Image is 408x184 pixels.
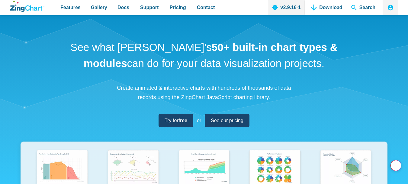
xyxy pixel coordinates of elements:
[159,114,193,127] a: Try forfree
[211,116,243,125] span: See our pricing
[68,39,340,71] h1: See what [PERSON_NAME]'s can do for your data visualization projects.
[140,3,159,12] span: Support
[91,3,107,12] span: Gallery
[197,3,215,12] span: Contact
[205,114,249,127] a: See our pricing
[84,41,338,69] strong: 50+ built-in chart types & modules
[165,116,187,125] span: Try for
[114,83,295,102] p: Create animated & interactive charts with hundreds of thousands of data records using the ZingCha...
[60,3,81,12] span: Features
[169,3,186,12] span: Pricing
[117,3,129,12] span: Docs
[197,116,201,125] span: or
[10,1,44,12] a: ZingChart Logo. Click to return to the homepage
[178,118,187,123] strong: free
